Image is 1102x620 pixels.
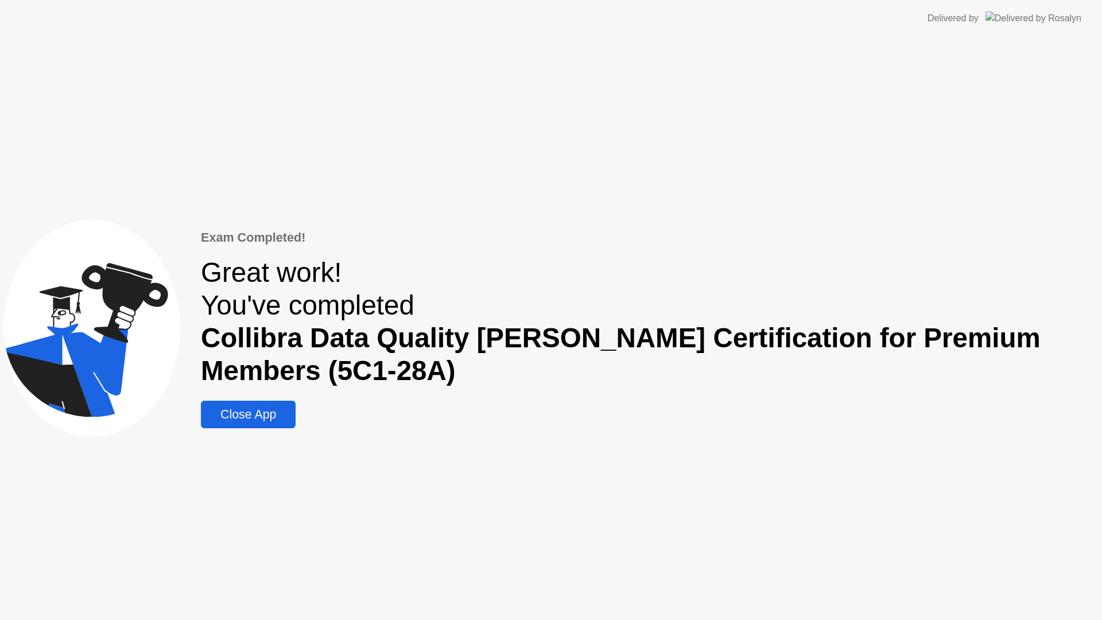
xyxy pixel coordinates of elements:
[201,401,296,428] button: Close App
[204,408,292,422] div: Close App
[201,323,1041,386] b: Collibra Data Quality [PERSON_NAME] Certification for Premium Members (5C1-28A)
[928,11,979,25] div: Delivered by
[201,256,1099,387] div: Great work! You've completed
[985,11,1081,25] img: Delivered by Rosalyn
[201,228,1099,247] div: Exam Completed!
